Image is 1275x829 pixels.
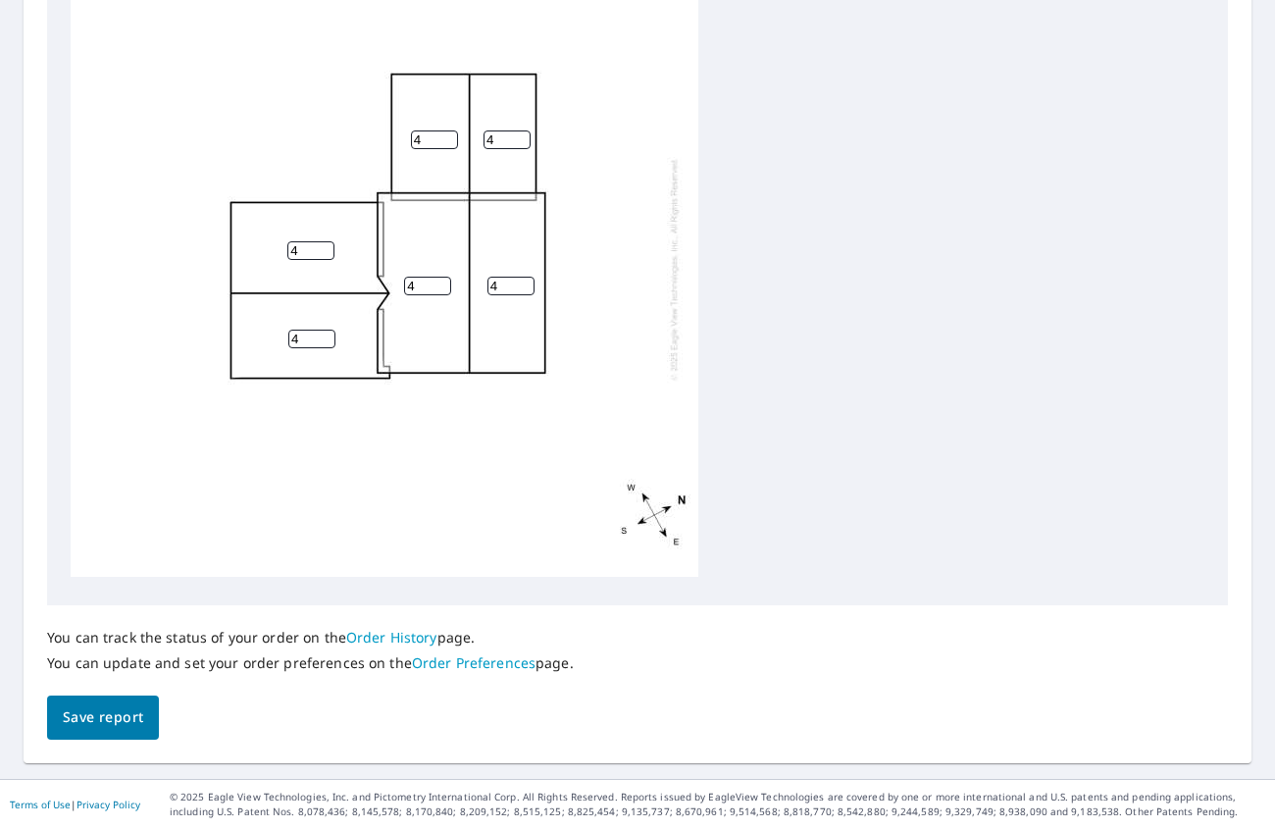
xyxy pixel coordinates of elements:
[63,705,143,730] span: Save report
[47,696,159,740] button: Save report
[412,653,535,672] a: Order Preferences
[47,654,574,672] p: You can update and set your order preferences on the page.
[10,798,71,811] a: Terms of Use
[170,790,1265,819] p: © 2025 Eagle View Technologies, Inc. and Pictometry International Corp. All Rights Reserved. Repo...
[76,798,140,811] a: Privacy Policy
[10,799,140,810] p: |
[346,628,437,647] a: Order History
[47,629,574,647] p: You can track the status of your order on the page.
